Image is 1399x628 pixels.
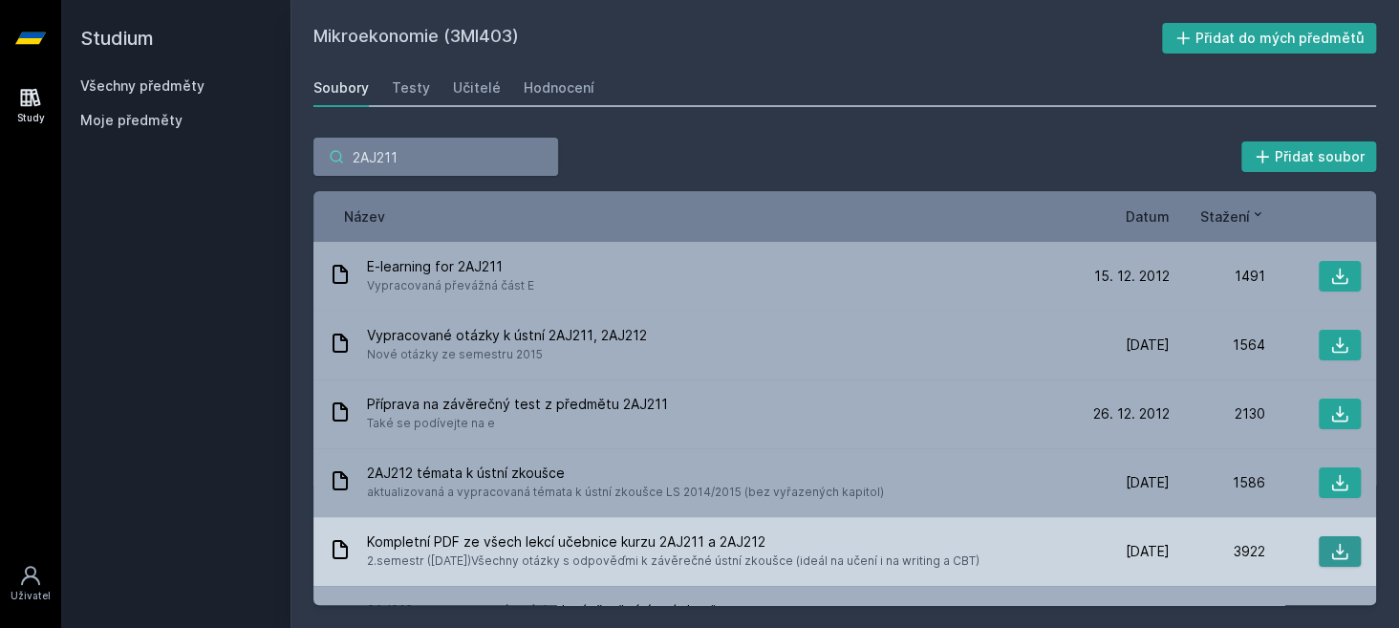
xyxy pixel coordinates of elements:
div: Hodnocení [524,78,594,97]
a: Study [4,76,57,135]
span: 2AJ212 - vypracované otázky k závěrečné ústní zkoušce [367,601,1066,620]
span: Nové otázky ze semestru 2015 [367,345,647,364]
div: Učitelé [453,78,501,97]
a: Testy [392,69,430,107]
button: Stažení [1200,206,1265,227]
a: Uživatel [4,554,57,613]
button: Název [344,206,385,227]
span: Stažení [1200,206,1250,227]
h2: Mikroekonomie (3MI403) [313,23,1162,54]
button: Přidat soubor [1241,141,1377,172]
div: Uživatel [11,589,51,603]
span: Moje předměty [80,111,183,130]
div: 1491 [1170,267,1265,286]
div: 1564 [1170,336,1265,355]
span: aktualizovaná a vypracovaná témata k ústní zkoušce LS 2014/2015 (bez vyřazených kapitol) [367,483,884,502]
span: [DATE] [1126,542,1170,561]
span: Také se podívejte na e [367,414,668,433]
div: Testy [392,78,430,97]
div: 1586 [1170,473,1265,492]
span: Vypracovaná převážná část E [367,276,534,295]
a: Soubory [313,69,369,107]
span: Příprava na závěrečný test z předmětu 2AJ211 [367,395,668,414]
span: Kompletní PDF ze všech lekcí učebnice kurzu 2AJ211 a 2AJ212 [367,532,979,552]
a: Hodnocení [524,69,594,107]
button: Datum [1126,206,1170,227]
input: Hledej soubor [313,138,558,176]
span: Vypracované otázky k ústní 2AJ211, 2AJ212 [367,326,647,345]
a: Učitelé [453,69,501,107]
span: 2.semestr ([DATE])Všechny otázky s odpověďmi k závěrečné ústní zkoušce (ideál na učení i na writi... [367,552,979,571]
span: [DATE] [1126,336,1170,355]
div: Study [17,111,45,125]
span: E-learning for 2AJ211 [367,257,534,276]
span: [DATE] [1126,473,1170,492]
div: 3922 [1170,542,1265,561]
span: 2AJ212 témata k ústní zkoušce [367,464,884,483]
a: Všechny předměty [80,77,204,94]
button: Přidat do mých předmětů [1162,23,1377,54]
div: 2130 [1170,404,1265,423]
div: Soubory [313,78,369,97]
span: 15. 12. 2012 [1094,267,1170,286]
span: 26. 12. 2012 [1093,404,1170,423]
